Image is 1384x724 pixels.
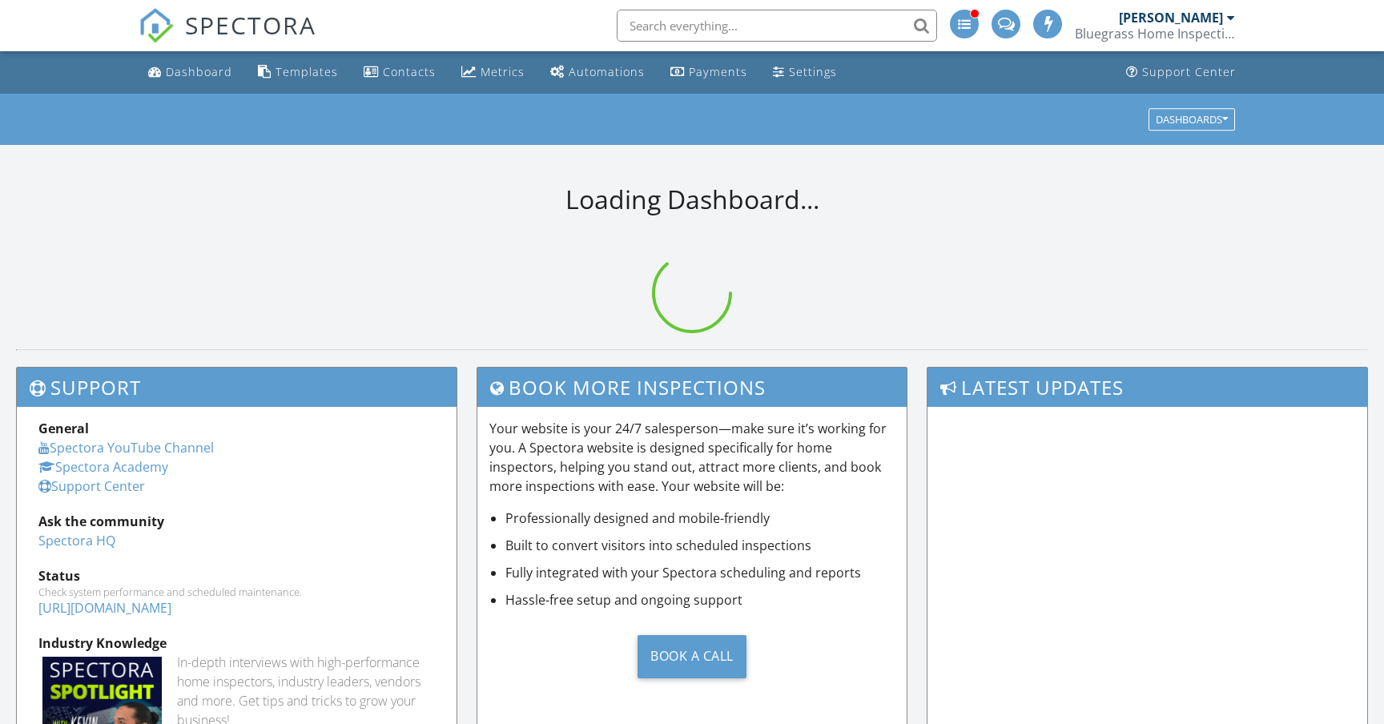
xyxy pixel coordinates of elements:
[664,58,754,87] a: Payments
[505,509,895,528] li: Professionally designed and mobile-friendly
[38,458,168,476] a: Spectora Academy
[569,64,645,79] div: Automations
[689,64,747,79] div: Payments
[481,64,525,79] div: Metrics
[383,64,436,79] div: Contacts
[38,566,435,585] div: Status
[1075,26,1235,42] div: Bluegrass Home Inspections LLC
[1149,108,1235,131] button: Dashboards
[489,622,895,690] a: Book a Call
[544,58,651,87] a: Automations (Advanced)
[142,58,239,87] a: Dashboard
[38,439,214,457] a: Spectora YouTube Channel
[1142,64,1236,79] div: Support Center
[38,532,115,549] a: Spectora HQ
[1119,10,1223,26] div: [PERSON_NAME]
[139,8,174,43] img: The Best Home Inspection Software - Spectora
[1156,114,1228,125] div: Dashboards
[251,58,344,87] a: Templates
[455,58,531,87] a: Metrics
[505,536,895,555] li: Built to convert visitors into scheduled inspections
[489,419,895,496] p: Your website is your 24/7 salesperson—make sure it’s working for you. A Spectora website is desig...
[185,8,316,42] span: SPECTORA
[357,58,442,87] a: Contacts
[38,477,145,495] a: Support Center
[638,635,746,678] div: Book a Call
[38,512,435,531] div: Ask the community
[139,22,316,55] a: SPECTORA
[38,420,89,437] strong: General
[927,368,1367,407] h3: Latest Updates
[766,58,843,87] a: Settings
[17,368,457,407] h3: Support
[505,590,895,609] li: Hassle-free setup and ongoing support
[38,585,435,598] div: Check system performance and scheduled maintenance.
[38,633,435,653] div: Industry Knowledge
[166,64,232,79] div: Dashboard
[477,368,907,407] h3: Book More Inspections
[1120,58,1242,87] a: Support Center
[789,64,837,79] div: Settings
[617,10,937,42] input: Search everything...
[38,599,171,617] a: [URL][DOMAIN_NAME]
[276,64,338,79] div: Templates
[505,563,895,582] li: Fully integrated with your Spectora scheduling and reports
